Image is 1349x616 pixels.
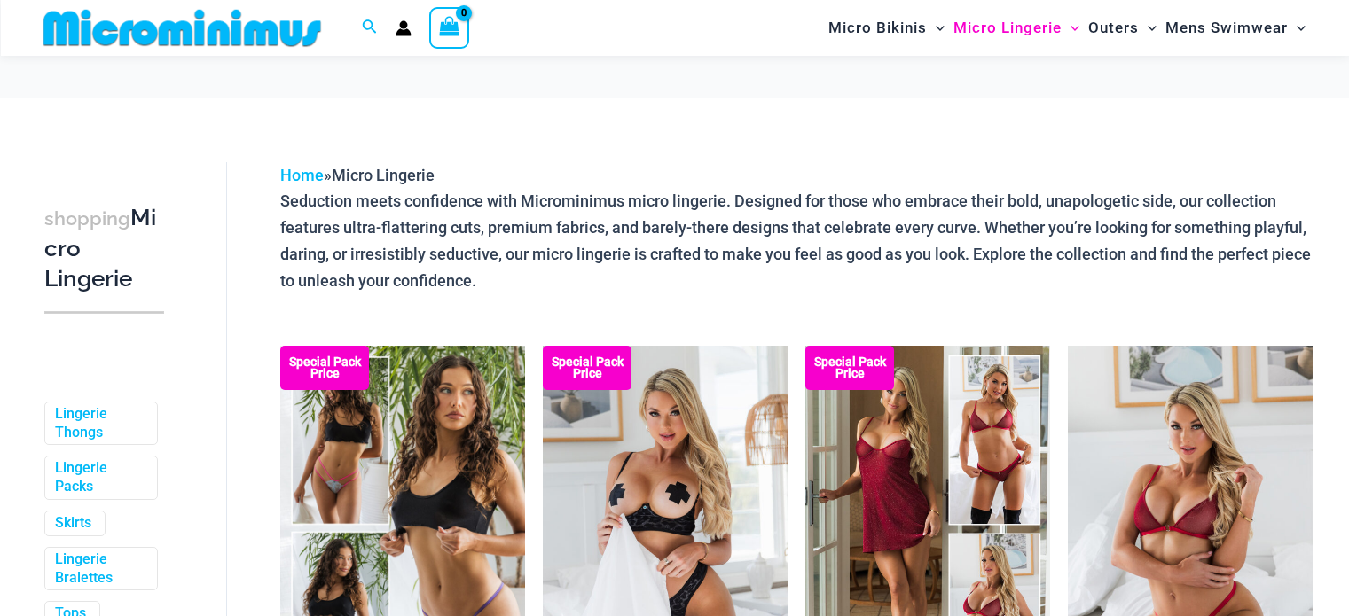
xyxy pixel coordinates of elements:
a: Micro LingerieMenu ToggleMenu Toggle [949,5,1084,51]
b: Special Pack Price [805,356,894,379]
a: Lingerie Thongs [55,405,144,442]
a: OutersMenu ToggleMenu Toggle [1084,5,1161,51]
b: Special Pack Price [543,356,631,379]
span: Menu Toggle [1288,5,1306,51]
a: Search icon link [362,17,378,39]
img: MM SHOP LOGO FLAT [36,8,328,48]
span: Menu Toggle [1062,5,1079,51]
span: shopping [44,207,130,230]
span: Mens Swimwear [1165,5,1288,51]
a: Micro BikinisMenu ToggleMenu Toggle [824,5,949,51]
p: Seduction meets confidence with Microminimus micro lingerie. Designed for those who embrace their... [280,188,1313,293]
span: Menu Toggle [927,5,945,51]
a: Account icon link [396,20,412,36]
a: Skirts [55,514,91,533]
b: Special Pack Price [280,356,369,379]
span: Micro Lingerie [953,5,1062,51]
nav: Site Navigation [821,3,1314,53]
span: » [280,166,435,184]
a: View Shopping Cart, empty [429,7,470,48]
span: Menu Toggle [1139,5,1157,51]
a: Home [280,166,324,184]
h3: Micro Lingerie [44,203,164,293]
a: Lingerie Packs [55,459,144,496]
span: Outers [1088,5,1139,51]
span: Micro Lingerie [332,166,435,184]
a: Mens SwimwearMenu ToggleMenu Toggle [1161,5,1310,51]
span: Micro Bikinis [828,5,927,51]
a: Lingerie Bralettes [55,550,144,588]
